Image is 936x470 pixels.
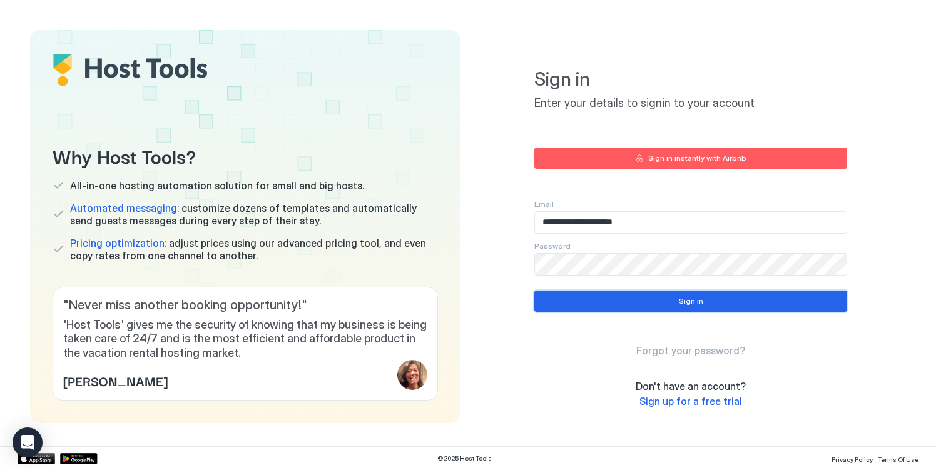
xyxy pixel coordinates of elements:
[70,237,166,249] span: Pricing optimization:
[70,179,364,192] span: All-in-one hosting automation solution for small and big hosts.
[534,199,554,209] span: Email
[18,453,55,464] a: App Store
[70,202,438,227] span: customize dozens of templates and automatically send guests messages during every step of their s...
[437,454,492,462] span: © 2025 Host Tools
[535,212,847,233] input: Input Field
[534,67,847,91] span: Sign in
[679,296,703,307] div: Sign in
[878,456,918,463] span: Terms Of Use
[63,371,168,390] span: [PERSON_NAME]
[832,452,873,465] a: Privacy Policy
[70,202,179,214] span: Automated messaging:
[60,453,98,464] a: Google Play Store
[397,360,427,390] div: profile
[13,427,43,457] div: Open Intercom Messenger
[832,456,873,463] span: Privacy Policy
[534,291,847,312] button: Sign in
[535,254,847,275] input: Input Field
[878,452,918,465] a: Terms Of Use
[639,395,742,408] a: Sign up for a free trial
[648,152,746,164] div: Sign in instantly with Airbnb
[70,237,438,262] span: adjust prices using our advanced pricing tool, and even copy rates from one channel to another.
[63,297,427,313] span: " Never miss another booking opportunity! "
[636,344,745,357] span: Forgot your password?
[534,96,847,111] span: Enter your details to signin to your account
[534,241,571,251] span: Password
[636,380,746,392] span: Don't have an account?
[636,344,745,357] a: Forgot your password?
[63,318,427,361] span: 'Host Tools' gives me the security of knowing that my business is being taken care of 24/7 and is...
[53,141,438,169] span: Why Host Tools?
[534,147,847,169] button: Sign in instantly with Airbnb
